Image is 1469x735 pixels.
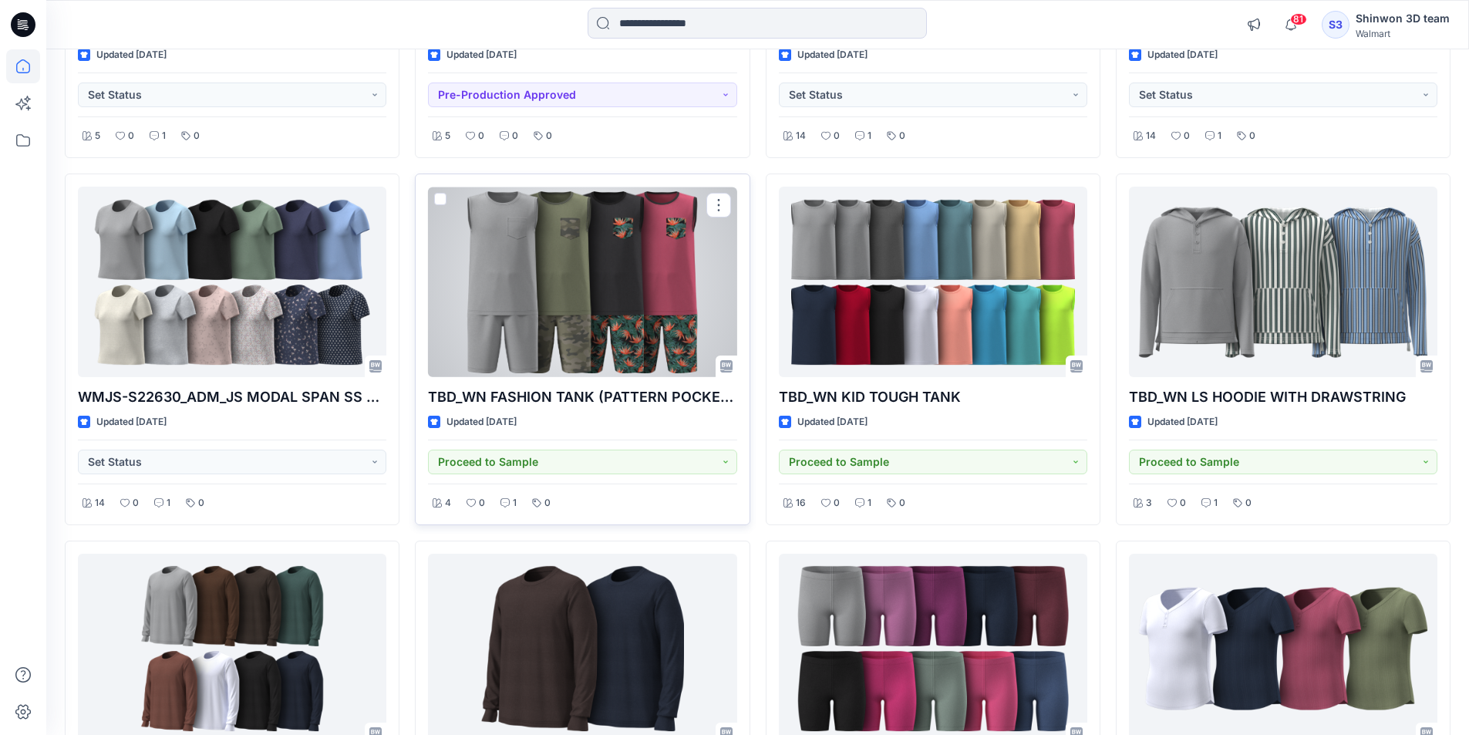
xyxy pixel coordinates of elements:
p: 14 [1146,128,1156,144]
div: Walmart [1356,28,1450,39]
p: Updated [DATE] [1147,47,1218,63]
p: 0 [194,128,200,144]
p: 0 [544,495,551,511]
p: 5 [95,128,100,144]
p: 16 [796,495,806,511]
p: 0 [478,128,484,144]
p: TBD_WN LS HOODIE WITH DRAWSTRING [1129,386,1437,408]
a: WMJS-S22630_ADM_JS MODAL SPAN SS TEE [78,187,386,377]
p: 0 [1184,128,1190,144]
p: 0 [1249,128,1255,144]
a: TBD_WN LS HOODIE WITH DRAWSTRING [1129,187,1437,377]
p: 1 [167,495,170,511]
span: 81 [1290,13,1307,25]
p: 0 [546,128,552,144]
p: 1 [868,128,871,144]
p: Updated [DATE] [797,47,868,63]
p: 1 [513,495,517,511]
p: Updated [DATE] [96,414,167,430]
p: 0 [479,495,485,511]
p: 14 [95,495,105,511]
p: 0 [899,495,905,511]
p: TBD_WN KID TOUGH TANK [779,386,1087,408]
p: Updated [DATE] [1147,414,1218,430]
p: 1 [1214,495,1218,511]
a: TBD_WN KID TOUGH TANK [779,187,1087,377]
div: S3 [1322,11,1349,39]
p: 0 [198,495,204,511]
p: 4 [445,495,451,511]
p: 1 [868,495,871,511]
p: 1 [162,128,166,144]
p: 14 [796,128,806,144]
p: 0 [128,128,134,144]
p: 5 [445,128,450,144]
p: WMJS-S22630_ADM_JS MODAL SPAN SS TEE [78,386,386,408]
p: 0 [834,128,840,144]
p: 0 [1245,495,1252,511]
p: 0 [834,495,840,511]
p: Updated [DATE] [446,414,517,430]
p: 0 [512,128,518,144]
div: Shinwon 3D team [1356,9,1450,28]
p: Updated [DATE] [96,47,167,63]
p: 0 [1180,495,1186,511]
p: Updated [DATE] [446,47,517,63]
p: 0 [133,495,139,511]
p: Updated [DATE] [797,414,868,430]
p: 0 [899,128,905,144]
a: TBD_WN FASHION TANK (PATTERN POCKET CONTR BINDING) [428,187,736,377]
p: 3 [1146,495,1152,511]
p: TBD_WN FASHION TANK (PATTERN POCKET CONTR BINDING) [428,386,736,408]
p: 1 [1218,128,1221,144]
